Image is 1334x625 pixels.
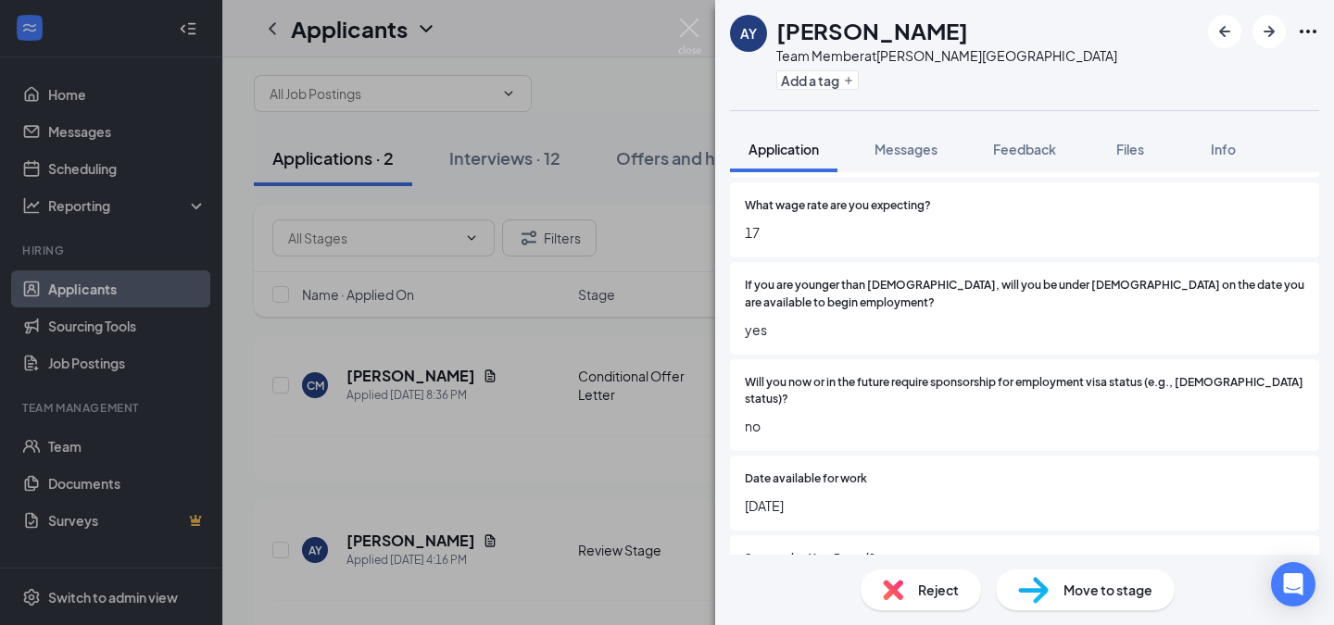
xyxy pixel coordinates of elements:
[875,141,938,157] span: Messages
[745,197,931,215] span: What wage rate are you expecting?
[776,15,968,46] h1: [PERSON_NAME]
[745,470,867,488] span: Date available for work
[1252,15,1286,48] button: ArrowRight
[776,46,1117,65] div: Team Member at [PERSON_NAME][GEOGRAPHIC_DATA]
[740,24,757,43] div: AY
[843,75,854,86] svg: Plus
[745,550,875,568] span: Seasonal or Year Round?
[745,277,1304,312] span: If you are younger than [DEMOGRAPHIC_DATA], will you be under [DEMOGRAPHIC_DATA] on the date you ...
[745,416,1304,436] span: no
[993,141,1056,157] span: Feedback
[745,319,1304,340] span: yes
[745,495,1304,516] span: [DATE]
[749,141,819,157] span: Application
[1214,20,1236,43] svg: ArrowLeftNew
[1208,15,1241,48] button: ArrowLeftNew
[1211,141,1236,157] span: Info
[1271,562,1315,606] div: Open Intercom Messenger
[1297,20,1319,43] svg: Ellipses
[776,70,859,90] button: PlusAdd a tag
[1258,20,1280,43] svg: ArrowRight
[745,222,1304,243] span: 17
[1063,580,1152,600] span: Move to stage
[918,580,959,600] span: Reject
[745,374,1304,409] span: Will you now or in the future require sponsorship for employment visa status (e.g., [DEMOGRAPHIC_...
[1116,141,1144,157] span: Files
